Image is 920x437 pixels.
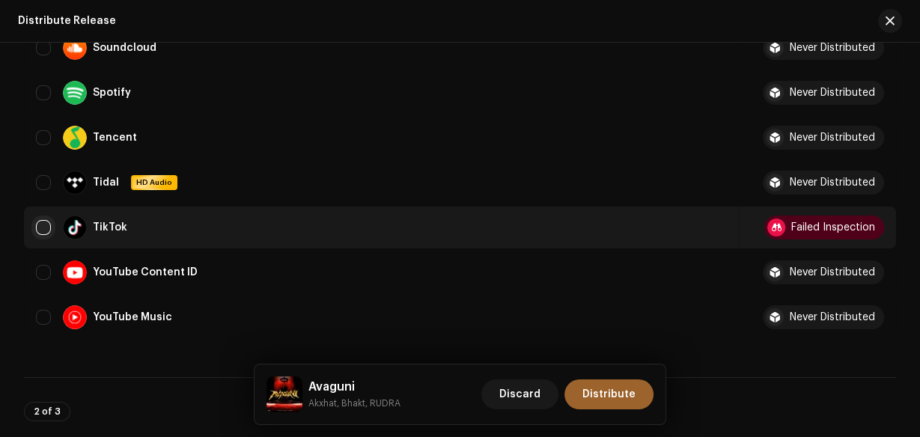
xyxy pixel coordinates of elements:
[93,312,172,323] div: YouTube Music
[790,43,875,53] div: Never Distributed
[93,43,156,53] div: Soundcloud
[266,376,302,412] img: a68666d0-50c9-458d-8c9d-b1c678f1f618
[790,88,875,98] div: Never Distributed
[308,396,400,411] small: Avaguni
[93,132,137,143] div: Tencent
[790,132,875,143] div: Never Distributed
[308,378,400,396] h5: Avaguni
[93,267,198,278] div: YouTube Content ID
[481,379,558,409] button: Discard
[790,177,875,188] div: Never Distributed
[93,88,131,98] div: Spotify
[564,379,654,409] button: Distribute
[18,15,116,27] div: Distribute Release
[791,222,875,233] div: Failed Inspection
[34,407,61,416] span: 2 of 3
[790,312,875,323] div: Never Distributed
[93,177,119,188] div: Tidal
[499,379,540,409] span: Discard
[790,267,875,278] div: Never Distributed
[582,379,636,409] span: Distribute
[93,222,127,233] div: TikTok
[132,177,176,188] span: HD Audio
